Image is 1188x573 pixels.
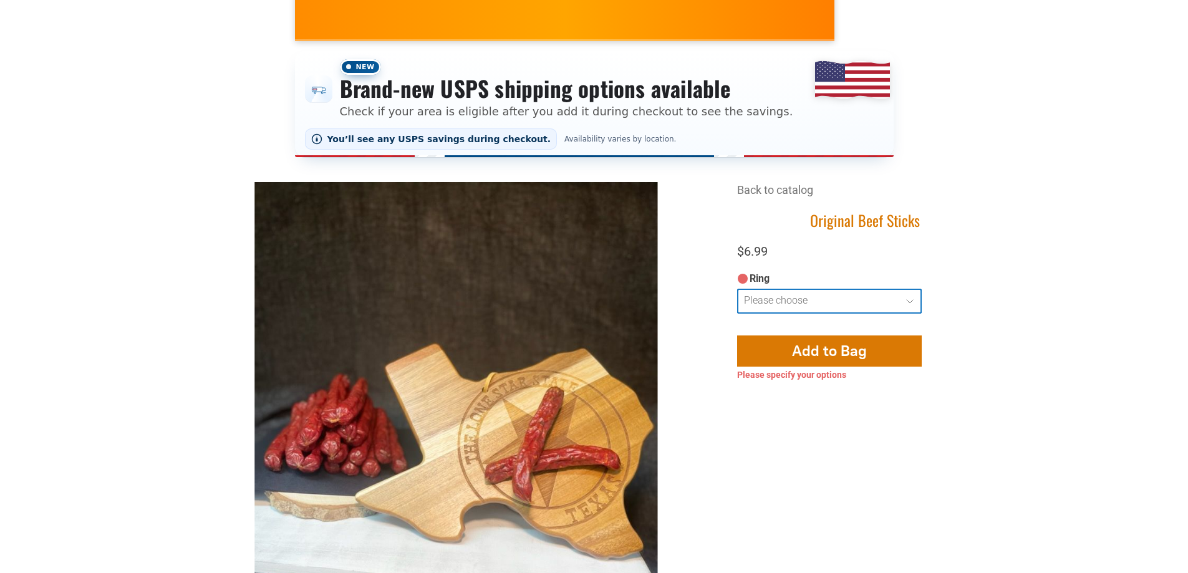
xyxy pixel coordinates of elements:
[737,244,768,259] span: $6.99
[737,272,922,286] div: Ring
[340,103,793,120] p: Check if your area is eligible after you add it during checkout to see the savings.
[737,183,813,196] a: Back to catalog
[737,335,922,367] button: Add to Bag
[802,2,1047,22] span: [PERSON_NAME] MARKET
[737,369,922,382] div: Please specify your options
[295,51,894,157] div: Shipping options announcement
[340,75,793,102] h3: Brand-new USPS shipping options available
[737,211,993,230] h1: Original Beef Sticks
[327,134,551,144] span: You’ll see any USPS savings during checkout.
[792,342,867,360] span: Add to Bag
[737,182,993,210] div: Breadcrumbs
[340,59,381,75] span: New
[562,135,679,143] span: Availability varies by location.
